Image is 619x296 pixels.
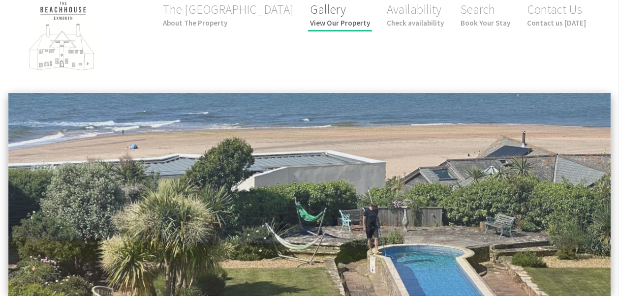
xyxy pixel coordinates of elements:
small: Book Your Stay [461,18,510,28]
small: View Our Property [310,18,370,28]
small: Contact us [DATE] [527,18,586,28]
small: Check availability [387,18,444,28]
a: Contact UsContact us [DATE] [527,1,586,28]
a: GalleryView Our Property [310,1,370,28]
small: About The Property [163,18,293,28]
a: SearchBook Your Stay [461,1,510,28]
a: The [GEOGRAPHIC_DATA]About The Property [163,1,293,28]
a: AvailabilityCheck availability [387,1,444,28]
